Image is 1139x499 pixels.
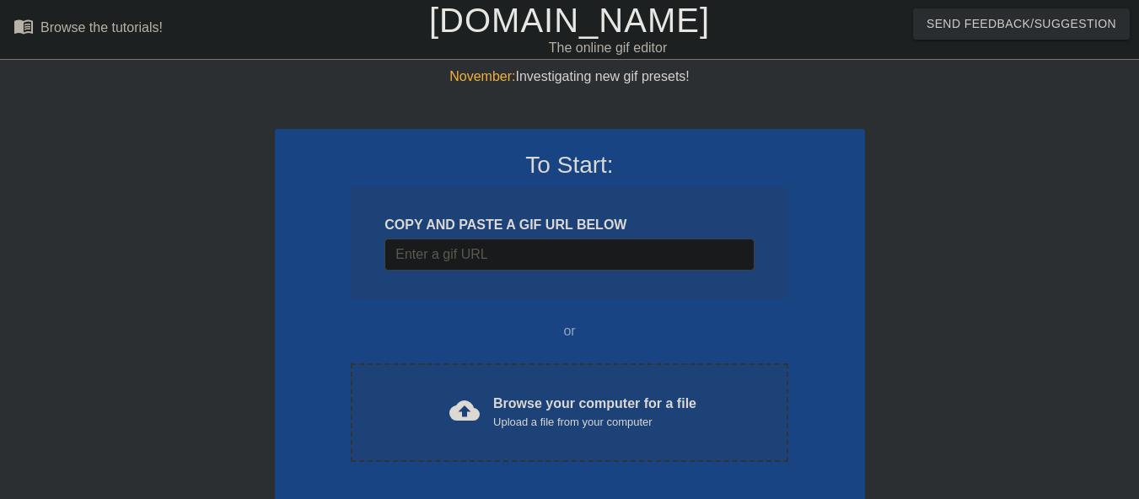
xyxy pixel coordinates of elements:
[13,16,163,42] a: Browse the tutorials!
[388,38,827,58] div: The online gif editor
[913,8,1130,40] button: Send Feedback/Suggestion
[493,394,696,431] div: Browse your computer for a file
[319,321,821,341] div: or
[927,13,1116,35] span: Send Feedback/Suggestion
[384,215,754,235] div: COPY AND PASTE A GIF URL BELOW
[449,395,480,426] span: cloud_upload
[384,239,754,271] input: Username
[40,20,163,35] div: Browse the tutorials!
[493,414,696,431] div: Upload a file from your computer
[449,69,515,83] span: November:
[13,16,34,36] span: menu_book
[297,151,843,180] h3: To Start:
[429,2,710,39] a: [DOMAIN_NAME]
[275,67,865,87] div: Investigating new gif presets!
